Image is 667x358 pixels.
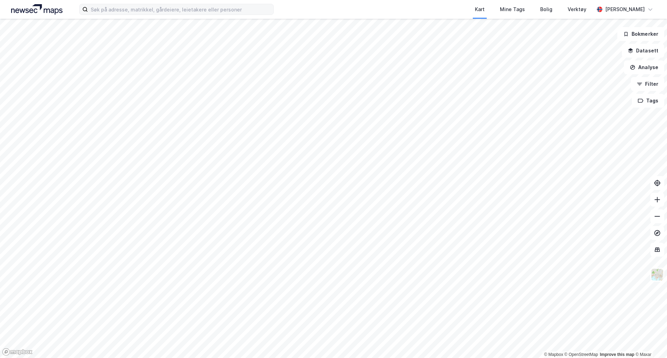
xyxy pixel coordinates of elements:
[475,5,485,14] div: Kart
[11,4,63,15] img: logo.a4113a55bc3d86da70a041830d287a7e.svg
[632,325,667,358] iframe: Chat Widget
[605,5,645,14] div: [PERSON_NAME]
[632,325,667,358] div: Kontrollprogram for chat
[568,5,586,14] div: Verktøy
[88,4,273,15] input: Søk på adresse, matrikkel, gårdeiere, leietakere eller personer
[500,5,525,14] div: Mine Tags
[540,5,552,14] div: Bolig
